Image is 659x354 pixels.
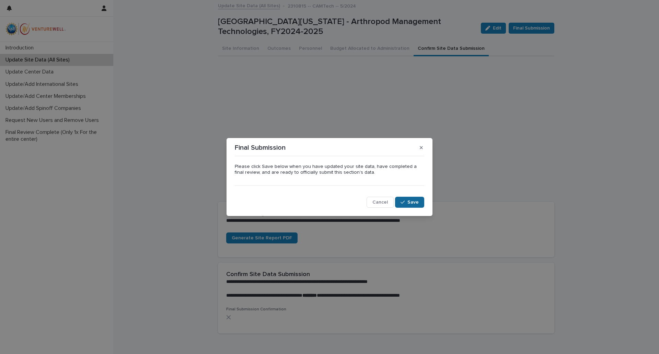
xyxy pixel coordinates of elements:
button: Cancel [367,197,394,208]
span: Save [407,200,419,205]
button: Save [395,197,424,208]
p: Final Submission [235,144,286,152]
span: Cancel [372,200,388,205]
p: Please click Save below when you have updated your site data, have completed a final review, and ... [235,164,424,175]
